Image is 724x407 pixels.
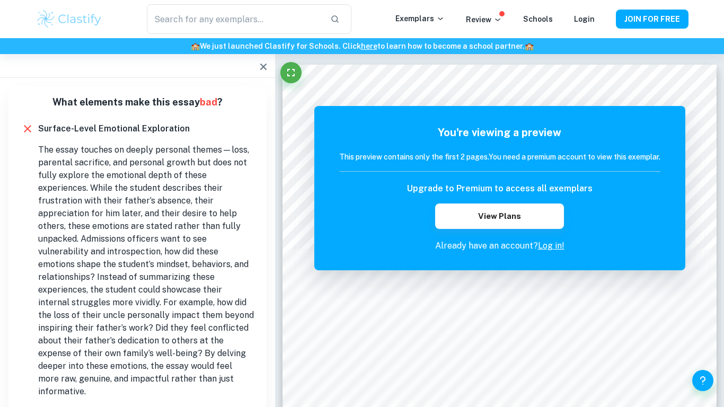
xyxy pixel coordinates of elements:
[339,151,660,163] h6: This preview contains only the first 2 pages. You need a premium account to view this exemplar.
[523,15,553,23] a: Schools
[339,240,660,252] p: Already have an account?
[692,370,713,391] button: Help and Feedback
[191,42,200,50] span: 🏫
[525,42,534,50] span: 🏫
[2,40,722,52] h6: We just launched Clastify for Schools. Click to learn how to become a school partner.
[466,14,502,25] p: Review
[574,15,595,23] a: Login
[38,122,254,135] h6: Surface-Level Emotional Exploration
[147,4,322,34] input: Search for any exemplars...
[616,10,688,29] button: JOIN FOR FREE
[38,144,254,398] p: The essay touches on deeply personal themes—loss, parental sacrifice, and personal growth but doe...
[339,125,660,140] h5: You're viewing a preview
[361,42,377,50] a: here
[538,241,564,251] a: Log in!
[280,62,302,83] button: Fullscreen
[435,203,563,229] button: View Plans
[200,96,217,108] span: bad
[17,95,258,110] h6: What elements make this essay ?
[407,182,593,195] h6: Upgrade to Premium to access all exemplars
[395,13,445,24] p: Exemplars
[36,8,103,30] img: Clastify logo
